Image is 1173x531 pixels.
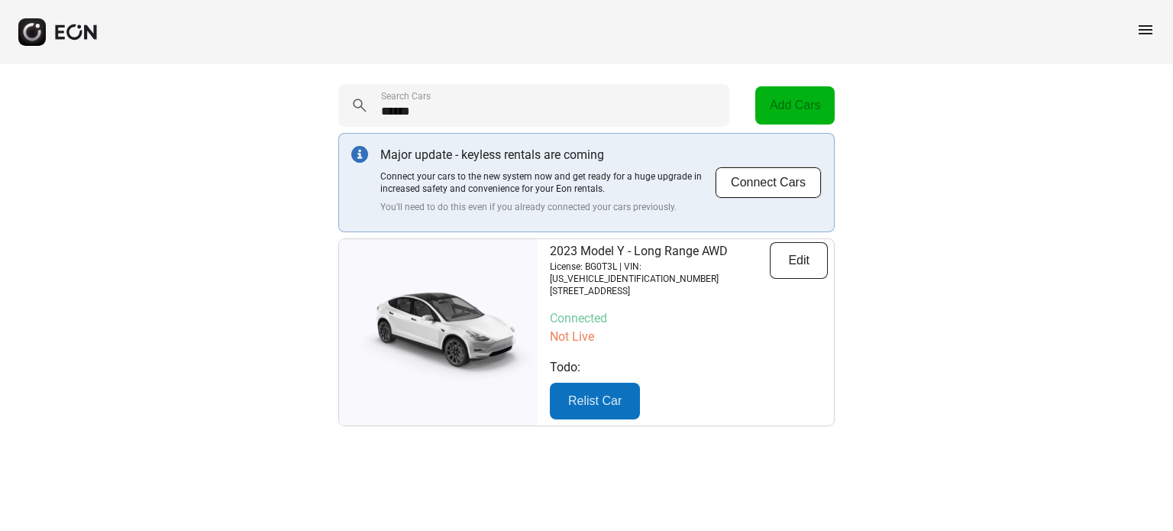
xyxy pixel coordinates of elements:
[770,242,828,279] button: Edit
[380,201,715,213] p: You'll need to do this even if you already connected your cars previously.
[550,285,770,297] p: [STREET_ADDRESS]
[351,146,368,163] img: info
[550,261,770,285] p: License: BG0T3L | VIN: [US_VEHICLE_IDENTIFICATION_NUMBER]
[380,170,715,195] p: Connect your cars to the new system now and get ready for a huge upgrade in increased safety and ...
[339,283,538,382] img: car
[381,90,431,102] label: Search Cars
[550,383,640,419] button: Relist Car
[550,242,770,261] p: 2023 Model Y - Long Range AWD
[550,328,828,346] p: Not Live
[380,146,715,164] p: Major update - keyless rentals are coming
[1136,21,1155,39] span: menu
[550,309,828,328] p: Connected
[715,167,822,199] button: Connect Cars
[550,358,828,377] p: Todo:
